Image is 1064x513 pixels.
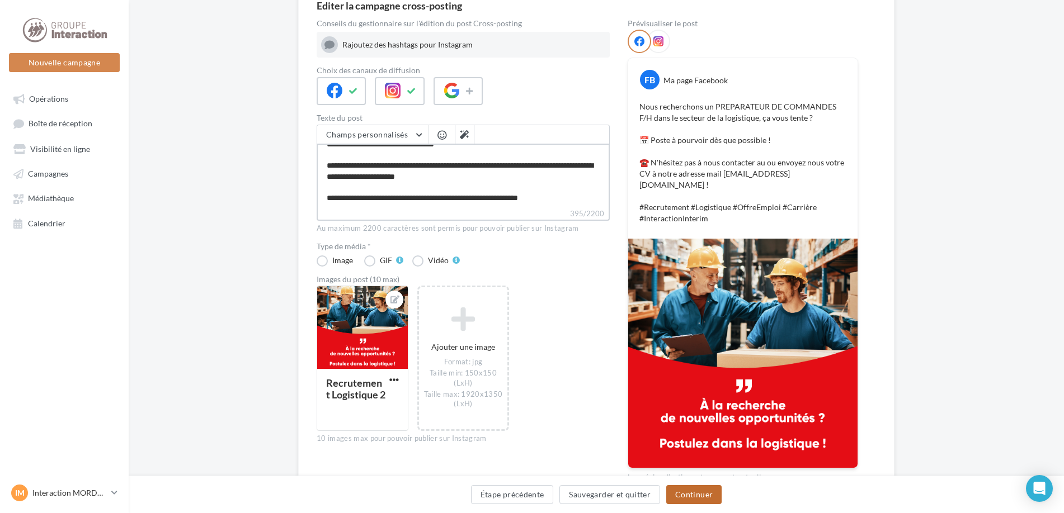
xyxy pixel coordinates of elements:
[7,139,122,159] a: Visibilité en ligne
[317,20,610,27] div: Conseils du gestionnaire sur l'édition du post Cross-posting
[639,101,846,224] p: Nous recherchons un PREPARATEUR DE COMMANDES F/H dans le secteur de la logistique, ça vous tente ...
[28,194,74,203] span: Médiathèque
[317,1,462,11] div: Editer la campagne cross-posting
[28,169,68,178] span: Campagnes
[317,224,610,234] div: Au maximum 2200 caractères sont permis pour pouvoir publier sur Instagram
[7,113,122,134] a: Boîte de réception
[317,125,429,144] button: Champs personnalisés
[9,53,120,72] button: Nouvelle campagne
[7,213,122,233] a: Calendrier
[317,434,610,444] div: 10 images max pour pouvoir publier sur Instagram
[559,485,660,504] button: Sauvegarder et quitter
[1026,475,1053,502] div: Open Intercom Messenger
[32,487,107,498] p: Interaction MORDELLES
[317,243,610,250] label: Type de média *
[7,188,122,208] a: Médiathèque
[326,130,408,139] span: Champs personnalisés
[380,256,392,264] div: GIF
[30,144,90,154] span: Visibilité en ligne
[15,487,25,498] span: IM
[428,256,449,264] div: Vidéo
[640,70,660,89] div: FB
[666,485,722,504] button: Continuer
[332,256,353,264] div: Image
[28,218,65,228] span: Calendrier
[29,119,92,129] span: Boîte de réception
[628,468,858,483] div: La prévisualisation est non-contractuelle
[317,275,610,283] div: Images du post (10 max)
[471,485,554,504] button: Étape précédente
[317,66,610,74] label: Choix des canaux de diffusion
[7,163,122,183] a: Campagnes
[317,114,610,122] label: Texte du post
[663,75,728,86] div: Ma page Facebook
[7,88,122,108] a: Opérations
[342,39,605,50] div: Rajoutez des hashtags pour Instagram
[29,94,68,103] span: Opérations
[628,20,858,27] div: Prévisualiser le post
[9,482,120,503] a: IM Interaction MORDELLES
[326,377,385,401] div: Recrutement Logistique 2
[317,208,610,221] label: 395/2200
